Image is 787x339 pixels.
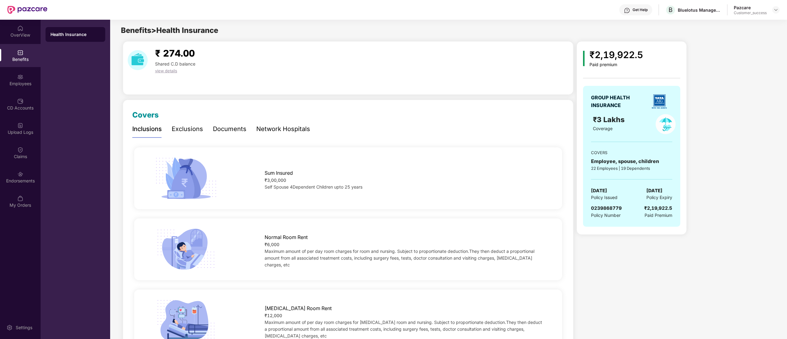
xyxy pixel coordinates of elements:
[265,249,534,267] span: Maximum amount of per day room charges for room and nursing. Subject to proportionate deduction.T...
[132,124,162,134] div: Inclusions
[591,205,622,211] span: 0239868779
[17,122,23,129] img: svg+xml;base64,PHN2ZyBpZD0iVXBsb2FkX0xvZ3MiIGRhdGEtbmFtZT0iVXBsb2FkIExvZ3MiIHhtbG5zPSJodHRwOi8vd3...
[213,124,246,134] div: Documents
[591,94,645,109] div: GROUP HEALTH INSURANCE
[646,187,662,194] span: [DATE]
[591,187,607,194] span: [DATE]
[6,325,13,331] img: svg+xml;base64,PHN2ZyBpZD0iU2V0dGluZy0yMHgyMCIgeG1sbnM9Imh0dHA6Ly93d3cudzMub3JnLzIwMDAvc3ZnIiB3aW...
[265,320,542,338] span: Maximum amount of per day room charges for [MEDICAL_DATA] room and nursing. Subject to proportion...
[128,50,148,70] img: download
[265,241,543,248] div: ₹6,000
[591,158,672,165] div: Employee, spouse, children
[265,184,362,189] span: Self Spouse 4Dependent Children upto 25 years
[265,312,543,319] div: ₹12,000
[50,31,100,38] div: Health Insurance
[155,68,177,73] span: view details
[155,61,195,66] span: Shared C.D balance
[591,194,617,201] span: Policy Issued
[649,91,670,112] img: insurerLogo
[17,25,23,31] img: svg+xml;base64,PHN2ZyBpZD0iSG9tZSIgeG1sbnM9Imh0dHA6Ly93d3cudzMub3JnLzIwMDAvc3ZnIiB3aWR0aD0iMjAiIG...
[678,7,721,13] div: Bluelotus Management Consultants LLP
[624,7,630,14] img: svg+xml;base64,PHN2ZyBpZD0iSGVscC0zMngzMiIgeG1sbnM9Imh0dHA6Ly93d3cudzMub3JnLzIwMDAvc3ZnIiB3aWR0aD...
[589,48,643,62] div: ₹2,19,922.5
[583,51,585,66] img: icon
[591,165,672,171] div: 22 Employees | 19 Dependents
[633,7,648,12] div: Get Help
[17,147,23,153] img: svg+xml;base64,PHN2ZyBpZD0iQ2xhaW0iIHhtbG5zPSJodHRwOi8vd3d3LnczLm9yZy8yMDAwL3N2ZyIgd2lkdGg9IjIwIi...
[593,115,626,124] span: ₹3 Lakhs
[121,26,218,35] span: Benefits > Health Insurance
[669,6,673,14] span: B
[773,7,778,12] img: svg+xml;base64,PHN2ZyBpZD0iRHJvcGRvd24tMzJ4MzIiIHhtbG5zPSJodHRwOi8vd3d3LnczLm9yZy8yMDAwL3N2ZyIgd2...
[656,114,676,134] img: policyIcon
[591,213,621,218] span: Policy Number
[155,48,195,59] span: ₹ 274.00
[17,98,23,104] img: svg+xml;base64,PHN2ZyBpZD0iQ0RfQWNjb3VudHMiIGRhdGEtbmFtZT0iQ0QgQWNjb3VudHMiIHhtbG5zPSJodHRwOi8vd3...
[17,195,23,201] img: svg+xml;base64,PHN2ZyBpZD0iTXlfT3JkZXJzIiBkYXRhLW5hbWU9Ik15IE9yZGVycyIgeG1sbnM9Imh0dHA6Ly93d3cudz...
[7,6,47,14] img: New Pazcare Logo
[172,124,203,134] div: Exclusions
[644,205,672,212] div: ₹2,19,922.5
[265,305,332,312] span: [MEDICAL_DATA] Room Rent
[645,212,672,219] span: Paid Premium
[589,62,643,67] div: Paid premium
[591,150,672,156] div: COVERS
[14,325,34,331] div: Settings
[132,110,159,119] span: Covers
[17,171,23,177] img: svg+xml;base64,PHN2ZyBpZD0iRW5kb3JzZW1lbnRzIiB4bWxucz0iaHR0cDovL3d3dy53My5vcmcvMjAwMC9zdmciIHdpZH...
[734,10,767,15] div: Customer_success
[17,50,23,56] img: svg+xml;base64,PHN2ZyBpZD0iQmVuZWZpdHMiIHhtbG5zPSJodHRwOi8vd3d3LnczLm9yZy8yMDAwL3N2ZyIgd2lkdGg9Ij...
[153,155,219,201] img: icon
[646,194,672,201] span: Policy Expiry
[256,124,310,134] div: Network Hospitals
[265,177,543,184] div: ₹3,00,000
[593,126,613,131] span: Coverage
[153,226,219,273] img: icon
[734,5,767,10] div: Pazcare
[17,74,23,80] img: svg+xml;base64,PHN2ZyBpZD0iRW1wbG95ZWVzIiB4bWxucz0iaHR0cDovL3d3dy53My5vcmcvMjAwMC9zdmciIHdpZHRoPS...
[265,233,308,241] span: Normal Room Rent
[265,169,293,177] span: Sum Insured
